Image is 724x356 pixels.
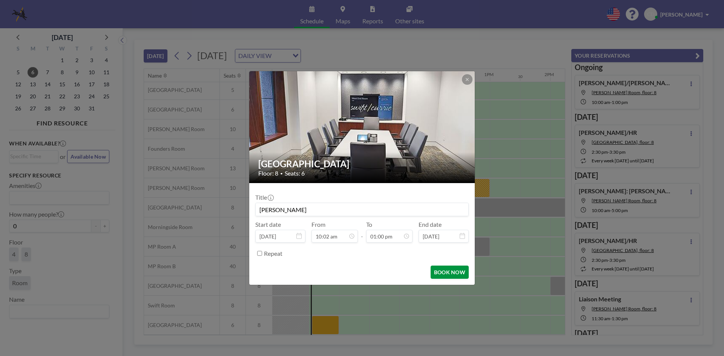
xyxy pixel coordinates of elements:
[366,221,372,228] label: To
[249,42,476,212] img: 537.jpg
[258,170,278,177] span: Floor: 8
[419,221,442,228] label: End date
[431,266,469,279] button: BOOK NOW
[256,203,468,216] input: Chandler's reservation
[258,158,466,170] h2: [GEOGRAPHIC_DATA]
[264,250,282,257] label: Repeat
[285,170,305,177] span: Seats: 6
[255,221,281,228] label: Start date
[255,194,273,201] label: Title
[280,171,283,176] span: •
[311,221,325,228] label: From
[361,223,363,240] span: -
